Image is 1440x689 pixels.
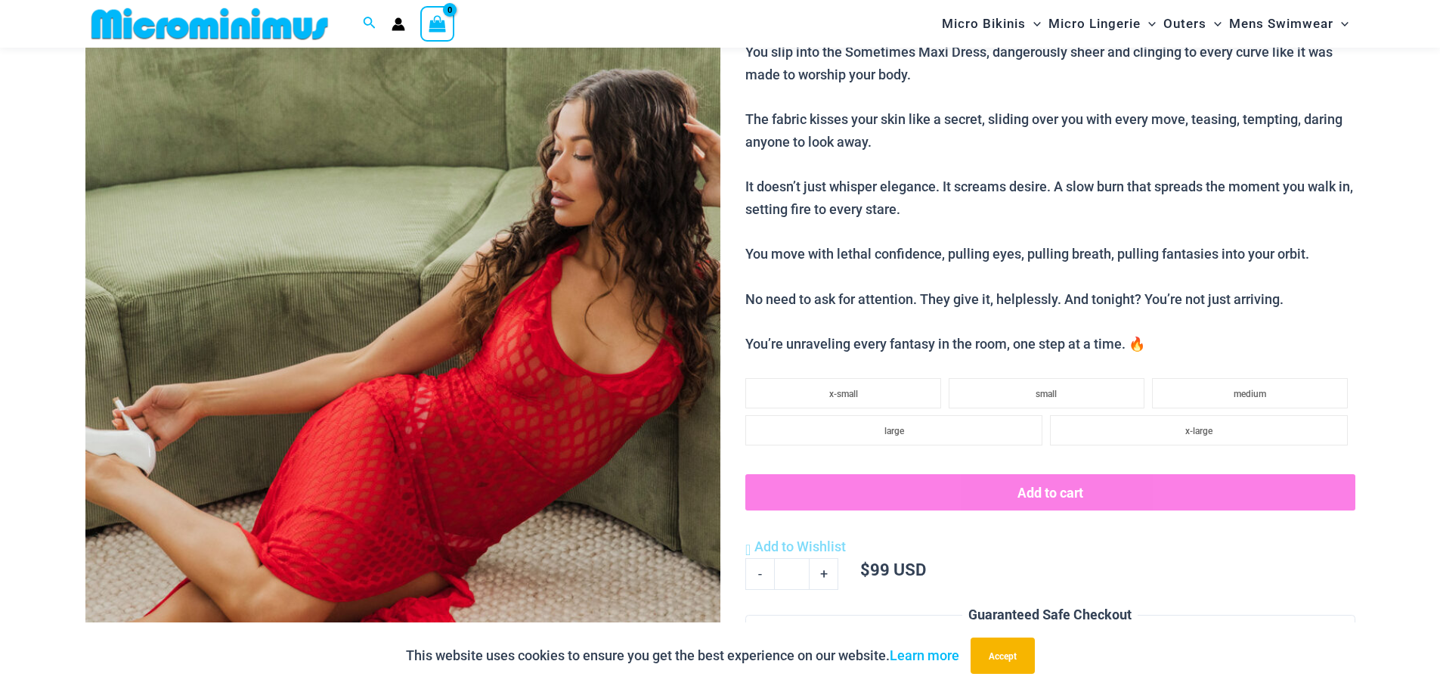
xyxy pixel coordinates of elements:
a: - [745,558,774,590]
a: Search icon link [363,14,376,33]
bdi: 99 USD [860,558,926,580]
span: large [884,426,904,436]
span: Mens Swimwear [1229,5,1333,43]
a: Add to Wishlist [745,535,846,558]
span: medium [1234,389,1266,399]
legend: Guaranteed Safe Checkout [962,604,1138,626]
span: Menu Toggle [1333,5,1349,43]
span: $ [860,558,870,580]
span: Micro Lingerie [1048,5,1141,43]
a: Micro LingerieMenu ToggleMenu Toggle [1045,5,1160,43]
a: Mens SwimwearMenu ToggleMenu Toggle [1225,5,1352,43]
a: View Shopping Cart, empty [420,6,455,41]
span: x-small [829,389,858,399]
p: This website uses cookies to ensure you get the best experience on our website. [406,644,959,667]
span: Micro Bikinis [942,5,1026,43]
span: small [1036,389,1057,399]
nav: Site Navigation [936,2,1355,45]
li: x-small [745,378,941,408]
span: x-large [1185,426,1212,436]
a: Account icon link [392,17,405,31]
span: Menu Toggle [1206,5,1222,43]
li: small [949,378,1144,408]
input: Product quantity [774,558,810,590]
span: Menu Toggle [1141,5,1156,43]
li: large [745,415,1042,445]
li: x-large [1050,415,1347,445]
a: OutersMenu ToggleMenu Toggle [1160,5,1225,43]
span: Menu Toggle [1026,5,1041,43]
button: Add to cart [745,474,1355,511]
li: medium [1152,378,1348,408]
a: Learn more [890,647,959,663]
a: + [810,558,838,590]
span: Outers [1163,5,1206,43]
span: Add to Wishlist [754,538,846,554]
a: Micro BikinisMenu ToggleMenu Toggle [938,5,1045,43]
button: Accept [971,638,1035,674]
img: MM SHOP LOGO FLAT [85,7,334,41]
